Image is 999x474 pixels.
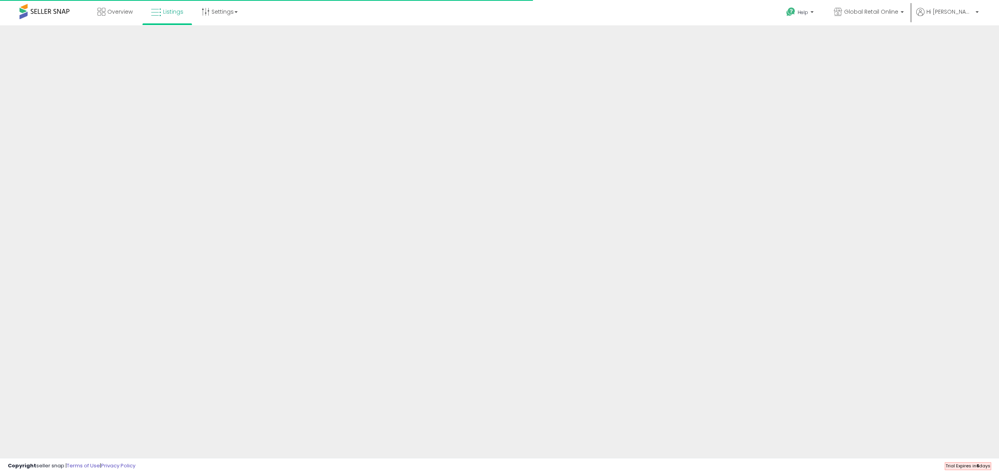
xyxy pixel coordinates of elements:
[844,8,898,16] span: Global Retail Online
[916,8,979,25] a: Hi [PERSON_NAME]
[926,8,973,16] span: Hi [PERSON_NAME]
[780,1,821,25] a: Help
[786,7,796,17] i: Get Help
[163,8,183,16] span: Listings
[107,8,133,16] span: Overview
[798,9,808,16] span: Help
